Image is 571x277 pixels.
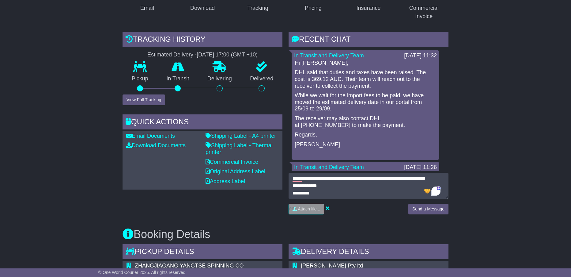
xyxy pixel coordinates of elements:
div: Estimated Delivery - [123,52,282,58]
a: In Transit and Delivery Team [294,52,364,59]
div: Pricing [305,4,322,12]
a: Download Documents [126,142,186,148]
a: Commercial Invoice [206,159,258,165]
a: In Transit and Delivery Team [294,164,364,170]
p: Pickup [123,75,157,82]
span: [PERSON_NAME] Pty ltd [301,263,363,269]
p: Regards, [295,132,436,138]
div: Download [190,4,215,12]
button: View Full Tracking [123,94,165,105]
div: [DATE] 11:32 [404,52,437,59]
div: Delivery Details [289,244,448,261]
p: Delivered [241,75,283,82]
p: [PERSON_NAME] [295,141,436,148]
a: Address Label [206,178,245,184]
div: [DATE] 17:00 (GMT +10) [197,52,258,58]
button: Send a Message [408,204,448,214]
div: Tracking [248,4,268,12]
h3: Booking Details [123,228,448,240]
textarea: To enrich screen reader interactions, please activate Accessibility in Grammarly extension settings [289,173,448,199]
div: Quick Actions [123,114,282,131]
div: Pickup Details [123,244,282,261]
p: Delivering [198,75,241,82]
div: [DATE] 11:26 [404,164,437,171]
p: The receiver may also contact DHL at [PHONE_NUMBER] to make the payment. [295,115,436,129]
div: Insurance [356,4,380,12]
p: DHL said that duties and taxes have been raised. The cost is 369.12 AUD. Their team will reach ou... [295,69,436,89]
span: © One World Courier 2025. All rights reserved. [98,270,187,275]
div: Commercial Invoice [403,4,444,21]
div: Email [140,4,154,12]
div: RECENT CHAT [289,32,448,48]
span: ZHANGJIAGANG YANGTSE SPINNING CO [135,263,244,269]
p: While we wait for the import fees to be paid, we have moved the estimated delivery date in our po... [295,92,436,112]
p: Hi [PERSON_NAME], [295,60,436,67]
div: Tracking history [123,32,282,48]
a: Shipping Label - Thermal printer [206,142,273,155]
p: In Transit [157,75,199,82]
a: Original Address Label [206,168,265,175]
a: Shipping Label - A4 printer [206,133,276,139]
a: Email Documents [126,133,175,139]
